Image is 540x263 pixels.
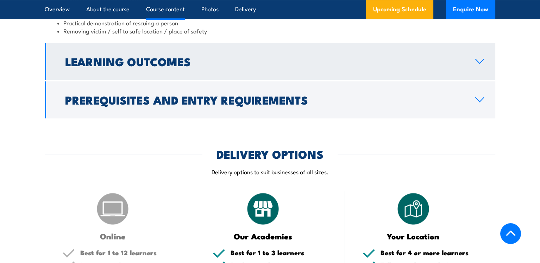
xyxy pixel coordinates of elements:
[45,168,495,176] p: Delivery options to suit businesses of all sizes.
[213,232,314,240] h3: Our Academies
[45,43,495,80] a: Learning Outcomes
[57,19,483,27] li: Practical demonstration of rescuing a person
[231,249,328,256] h5: Best for 1 to 3 learners
[216,149,324,159] h2: DELIVERY OPTIONS
[45,81,495,118] a: Prerequisites and Entry Requirements
[65,95,464,105] h2: Prerequisites and Entry Requirements
[57,27,483,35] li: Removing victim / self to safe location / place of safety
[363,232,464,240] h3: Your Location
[65,56,464,66] h2: Learning Outcomes
[62,232,163,240] h3: Online
[381,249,478,256] h5: Best for 4 or more learners
[80,249,177,256] h5: Best for 1 to 12 learners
